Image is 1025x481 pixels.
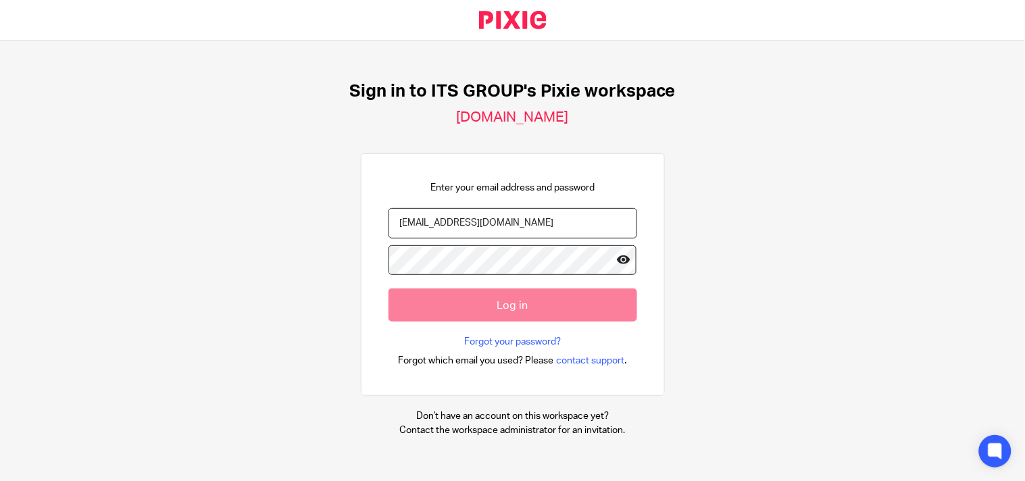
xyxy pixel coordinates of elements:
a: Forgot your password? [464,335,561,349]
span: Forgot which email you used? Please [398,354,553,368]
input: Log in [389,288,637,322]
div: . [398,353,627,368]
input: name@example.com [389,208,637,238]
p: Don't have an account on this workspace yet? [400,409,626,423]
p: Contact the workspace administrator for an invitation. [400,424,626,437]
h1: Sign in to ITS GROUP's Pixie workspace [349,81,676,102]
p: Enter your email address and password [430,181,595,195]
span: contact support [556,354,624,368]
h2: [DOMAIN_NAME] [457,109,569,126]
